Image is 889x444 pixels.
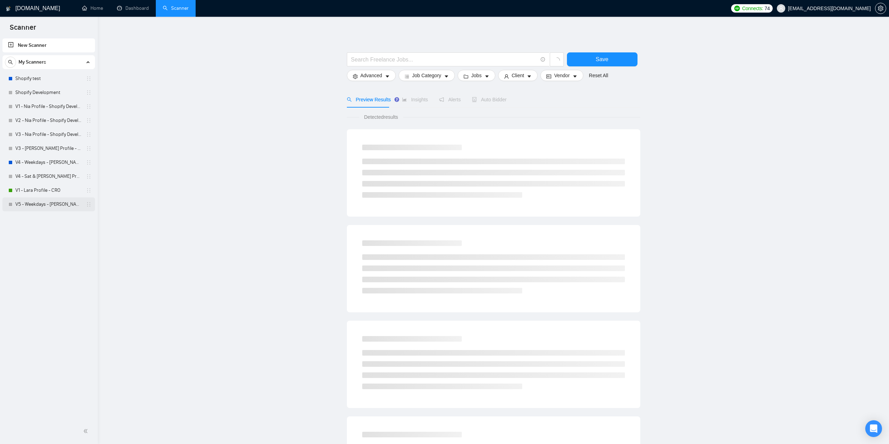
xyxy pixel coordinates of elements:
a: New Scanner [8,38,89,52]
input: Search Freelance Jobs... [351,55,538,64]
li: New Scanner [2,38,95,52]
img: logo [6,3,11,14]
span: robot [472,97,477,102]
span: Auto Bidder [472,97,507,102]
button: Save [567,52,637,66]
span: Preview Results [347,97,391,102]
button: idcardVendorcaret-down [540,70,583,81]
a: V4 - Weekdays - [PERSON_NAME] Profile - Shopify Development [15,155,82,169]
a: Shopify Development [15,86,82,100]
span: Job Category [412,72,441,79]
a: searchScanner [163,5,189,11]
span: holder [86,118,92,123]
span: caret-down [385,74,390,79]
div: Tooltip anchor [394,96,400,103]
span: holder [86,76,92,81]
button: barsJob Categorycaret-down [399,70,455,81]
span: holder [86,146,92,151]
a: homeHome [82,5,103,11]
span: Advanced [360,72,382,79]
span: setting [875,6,886,11]
div: Open Intercom Messenger [865,420,882,437]
span: bars [405,74,409,79]
button: folderJobscaret-down [458,70,495,81]
a: V2 - Nia Profile - Shopify Development [15,114,82,128]
span: holder [86,160,92,165]
a: V5 - Weekdays - [PERSON_NAME] Profile - Shopify Development [15,197,82,211]
span: Client [512,72,524,79]
span: notification [439,97,444,102]
span: search [5,60,16,65]
span: holder [86,90,92,95]
span: user [504,74,509,79]
span: caret-down [573,74,577,79]
span: double-left [83,428,90,435]
span: Insights [402,97,428,102]
span: loading [554,57,560,64]
span: setting [353,74,358,79]
a: dashboardDashboard [117,5,149,11]
a: Reset All [589,72,608,79]
a: V4 - Sat & [PERSON_NAME] Profile - Shopify Development [15,169,82,183]
span: My Scanners [19,55,46,69]
span: holder [86,132,92,137]
button: userClientcaret-down [498,70,538,81]
a: setting [875,6,886,11]
span: Vendor [554,72,569,79]
button: settingAdvancedcaret-down [347,70,396,81]
img: upwork-logo.png [734,6,740,11]
li: My Scanners [2,55,95,211]
span: 74 [765,5,770,12]
span: Jobs [471,72,482,79]
a: V1 - Nia Profile - Shopify Development [15,100,82,114]
button: search [5,57,16,68]
span: caret-down [444,74,449,79]
span: Connects: [742,5,763,12]
span: Detected results [359,113,403,121]
span: caret-down [484,74,489,79]
span: Save [596,55,608,64]
span: holder [86,202,92,207]
button: setting [875,3,886,14]
span: Alerts [439,97,461,102]
a: Shopify test [15,72,82,86]
span: holder [86,174,92,179]
span: user [779,6,784,11]
a: V1 - Lara Profile - CRO [15,183,82,197]
a: V3 - [PERSON_NAME] Profile - Shopify Development [15,141,82,155]
span: holder [86,188,92,193]
span: search [347,97,352,102]
span: idcard [546,74,551,79]
span: area-chart [402,97,407,102]
span: caret-down [527,74,532,79]
a: V3 - Nia Profile - Shopify Development [15,128,82,141]
span: Scanner [4,22,42,37]
span: holder [86,104,92,109]
span: folder [464,74,468,79]
span: info-circle [541,57,545,62]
